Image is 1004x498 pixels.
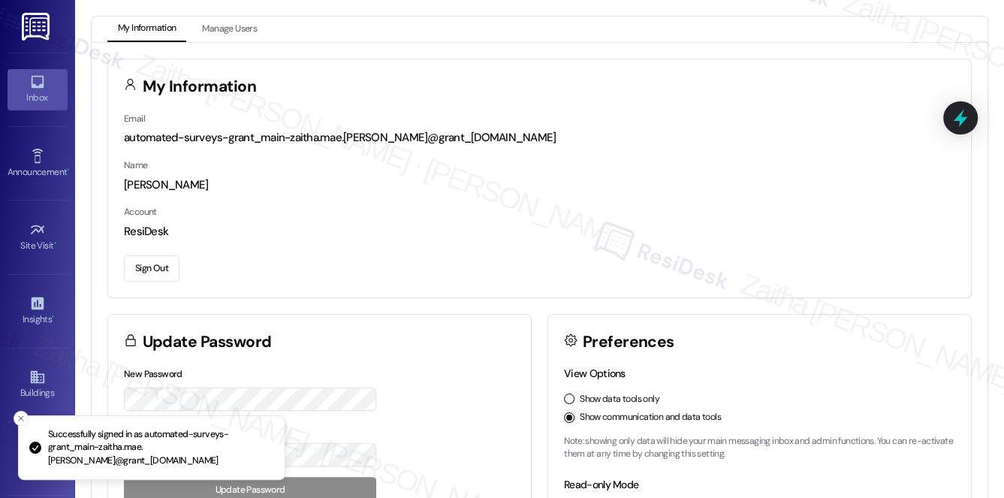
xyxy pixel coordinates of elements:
[8,439,68,479] a: Leads
[107,17,186,42] button: My Information
[124,130,955,146] div: automated-surveys-grant_main-zaitha.mae.[PERSON_NAME]@grant_[DOMAIN_NAME]
[124,159,148,171] label: Name
[580,393,659,406] label: Show data tools only
[564,367,626,380] label: View Options
[564,435,955,461] p: Note: showing only data will hide your main messaging inbox and admin functions. You can re-activ...
[124,206,157,218] label: Account
[564,478,638,491] label: Read-only Mode
[191,17,267,42] button: Manage Users
[8,291,68,331] a: Insights •
[52,312,54,322] span: •
[124,113,145,125] label: Email
[143,334,272,350] h3: Update Password
[8,217,68,258] a: Site Visit •
[143,79,257,95] h3: My Information
[124,255,179,282] button: Sign Out
[8,364,68,405] a: Buildings
[583,334,674,350] h3: Preferences
[22,13,53,41] img: ResiDesk Logo
[67,164,69,175] span: •
[124,177,955,193] div: [PERSON_NAME]
[54,238,56,249] span: •
[124,224,955,240] div: ResiDesk
[124,368,182,380] label: New Password
[580,411,721,424] label: Show communication and data tools
[8,69,68,110] a: Inbox
[14,411,29,426] button: Close toast
[48,428,273,468] p: Successfully signed in as automated-surveys-grant_main-zaitha.mae.[PERSON_NAME]@grant_[DOMAIN_NAME]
